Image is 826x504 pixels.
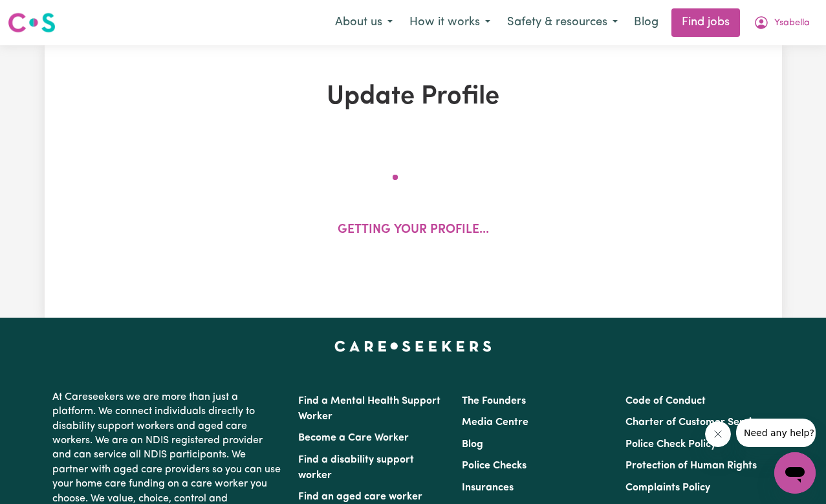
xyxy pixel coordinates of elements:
img: Careseekers logo [8,11,56,34]
button: About us [327,9,401,36]
a: Media Centre [462,417,528,428]
h1: Update Profile [175,82,651,113]
button: Safety & resources [499,9,626,36]
a: Insurances [462,483,514,493]
a: Careseekers logo [8,8,56,38]
button: How it works [401,9,499,36]
a: Police Check Policy [625,439,716,450]
iframe: Button to launch messaging window [774,452,816,494]
a: Blog [462,439,483,450]
iframe: Message from company [736,419,816,447]
a: Careseekers home page [334,341,492,351]
a: Find a disability support worker [298,455,414,481]
iframe: Close message [705,421,731,447]
a: Find an aged care worker [298,492,422,502]
a: Protection of Human Rights [625,461,757,471]
a: Complaints Policy [625,483,710,493]
a: Blog [626,8,666,37]
button: My Account [745,9,818,36]
a: Police Checks [462,461,527,471]
span: Ysabella [774,16,810,30]
a: Charter of Customer Service [625,417,763,428]
p: Getting your profile... [338,221,489,240]
a: Find a Mental Health Support Worker [298,396,440,422]
a: Become a Care Worker [298,433,409,443]
a: The Founders [462,396,526,406]
a: Code of Conduct [625,396,706,406]
a: Find jobs [671,8,740,37]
